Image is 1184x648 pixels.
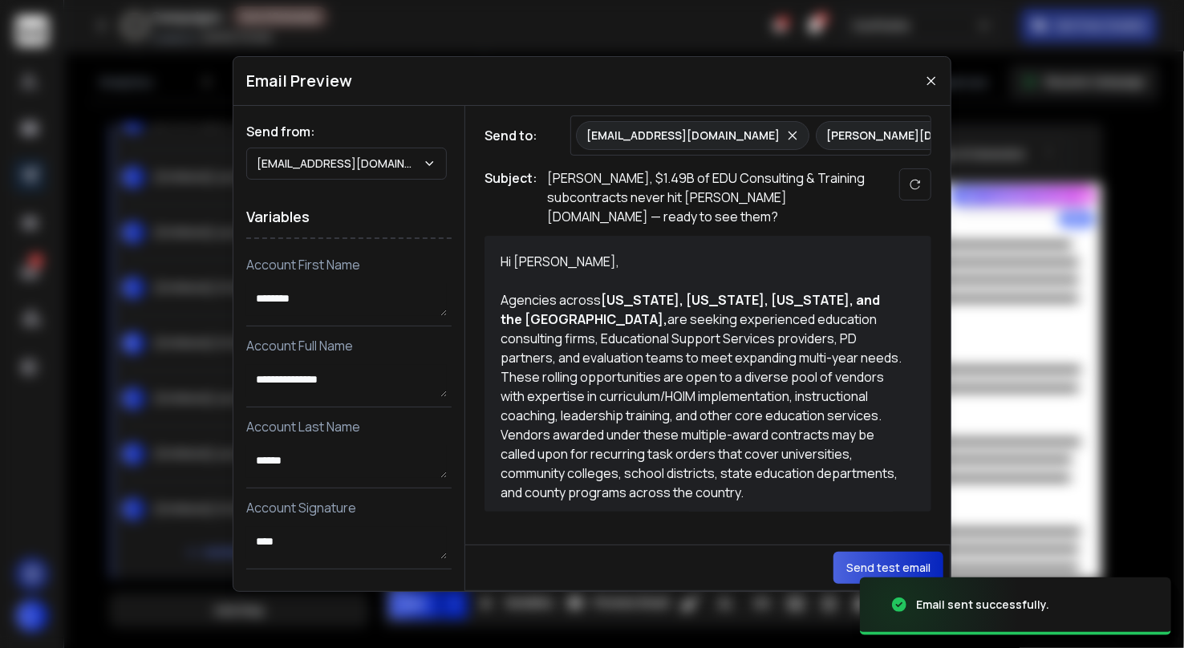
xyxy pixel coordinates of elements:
[246,196,452,239] h1: Variables
[246,417,452,436] p: Account Last Name
[501,291,882,328] strong: [US_STATE], [US_STATE], [US_STATE], and the [GEOGRAPHIC_DATA],
[586,128,780,144] p: [EMAIL_ADDRESS][DOMAIN_NAME]
[257,156,423,172] p: [EMAIL_ADDRESS][DOMAIN_NAME]
[501,252,902,271] div: Hi [PERSON_NAME],
[833,552,943,584] button: Send test email
[485,168,537,226] h1: Subject:
[246,336,452,355] p: Account Full Name
[485,126,549,145] h1: Send to:
[246,498,452,517] p: Account Signature
[916,597,1049,613] div: Email sent successfully.
[501,290,902,502] div: Agencies across are seeking experienced education consulting firms, Educational Support Services ...
[547,168,868,226] p: [PERSON_NAME], $1.49B of EDU Consulting & Training subcontracts never hit [PERSON_NAME][DOMAIN_NA...
[246,255,452,274] p: Account First Name
[246,70,352,92] h1: Email Preview
[246,122,452,141] h1: Send from:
